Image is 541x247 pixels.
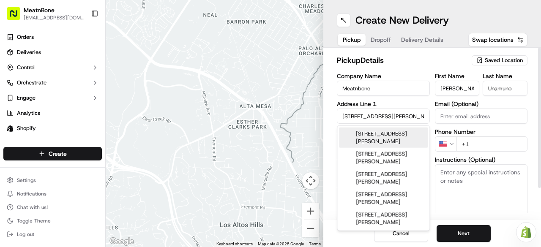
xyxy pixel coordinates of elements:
button: Settings [3,174,102,186]
img: Nash [8,8,25,25]
button: Engage [3,91,102,105]
div: Start new chat [29,80,139,89]
div: 💻 [71,123,78,130]
span: Orders [17,33,34,41]
img: Google [108,236,136,247]
span: Shopify [17,125,36,132]
span: Chat with us! [17,204,48,211]
span: Create [49,149,67,158]
button: Cancel [374,225,428,242]
a: Shopify [3,122,102,135]
div: 📗 [8,123,15,130]
button: Create [3,147,102,160]
div: We're available if you need us! [29,89,107,95]
button: Map camera controls [302,172,319,189]
button: Notifications [3,188,102,200]
span: Analytics [17,109,40,117]
span: Knowledge Base [17,122,65,130]
div: Suggestions [337,125,430,231]
a: Orders [3,30,102,44]
input: Enter address [337,109,430,124]
p: Welcome 👋 [8,33,154,47]
button: Orchestrate [3,76,102,90]
input: Enter phone number [456,136,528,152]
span: Pylon [84,143,102,149]
div: [STREET_ADDRESS][PERSON_NAME] [339,128,428,148]
span: Dropoff [371,35,391,44]
h2: pickup Details [337,54,467,66]
input: Enter email address [435,109,528,124]
a: Open this area in Google Maps (opens a new window) [108,236,136,247]
span: Engage [17,94,36,102]
span: Notifications [17,190,46,197]
button: Start new chat [144,83,154,93]
button: Swap locations [468,33,527,46]
button: Saved Location [472,54,527,66]
button: Keyboard shortcuts [216,241,253,247]
button: Zoom out [302,220,319,237]
input: Got a question? Start typing here... [22,54,152,63]
span: Log out [17,231,34,238]
span: Saved Location [485,57,523,64]
span: Toggle Theme [17,217,51,224]
a: Analytics [3,106,102,120]
input: Enter company name [337,81,430,96]
span: Control [17,64,35,71]
h1: Create New Delivery [355,14,449,27]
a: 📗Knowledge Base [5,119,68,134]
span: API Documentation [80,122,136,130]
span: Pickup [343,35,361,44]
label: Email (Optional) [435,101,528,107]
img: 1736555255976-a54dd68f-1ca7-489b-9aae-adbdc363a1c4 [8,80,24,95]
button: Log out [3,228,102,240]
button: Toggle Theme [3,215,102,227]
img: Shopify logo [7,125,14,132]
button: MeatnBone[EMAIL_ADDRESS][DOMAIN_NAME] [3,3,87,24]
div: [STREET_ADDRESS][PERSON_NAME] [339,188,428,209]
span: Deliveries [17,49,41,56]
span: Map data ©2025 Google [258,242,304,246]
button: Chat with us! [3,201,102,213]
div: [STREET_ADDRESS][PERSON_NAME] [339,168,428,188]
label: Company Name [337,73,430,79]
div: [STREET_ADDRESS][PERSON_NAME] [339,209,428,229]
label: Address Line 1 [337,101,430,107]
button: Zoom in [302,203,319,220]
button: Control [3,61,102,74]
div: [STREET_ADDRESS][PERSON_NAME] [339,148,428,168]
button: Next [437,225,491,242]
input: Enter last name [483,81,527,96]
span: Orchestrate [17,79,46,87]
label: Last Name [483,73,527,79]
a: Deliveries [3,46,102,59]
a: 💻API Documentation [68,119,139,134]
span: Settings [17,177,36,184]
label: Instructions (Optional) [435,157,528,163]
span: Delivery Details [401,35,443,44]
a: Terms (opens in new tab) [309,242,321,246]
label: Phone Number [435,129,528,135]
a: Powered byPylon [60,142,102,149]
button: [EMAIL_ADDRESS][DOMAIN_NAME] [24,14,84,21]
button: MeatnBone [24,6,55,14]
span: Swap locations [472,35,514,44]
input: Enter first name [435,81,480,96]
label: First Name [435,73,480,79]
